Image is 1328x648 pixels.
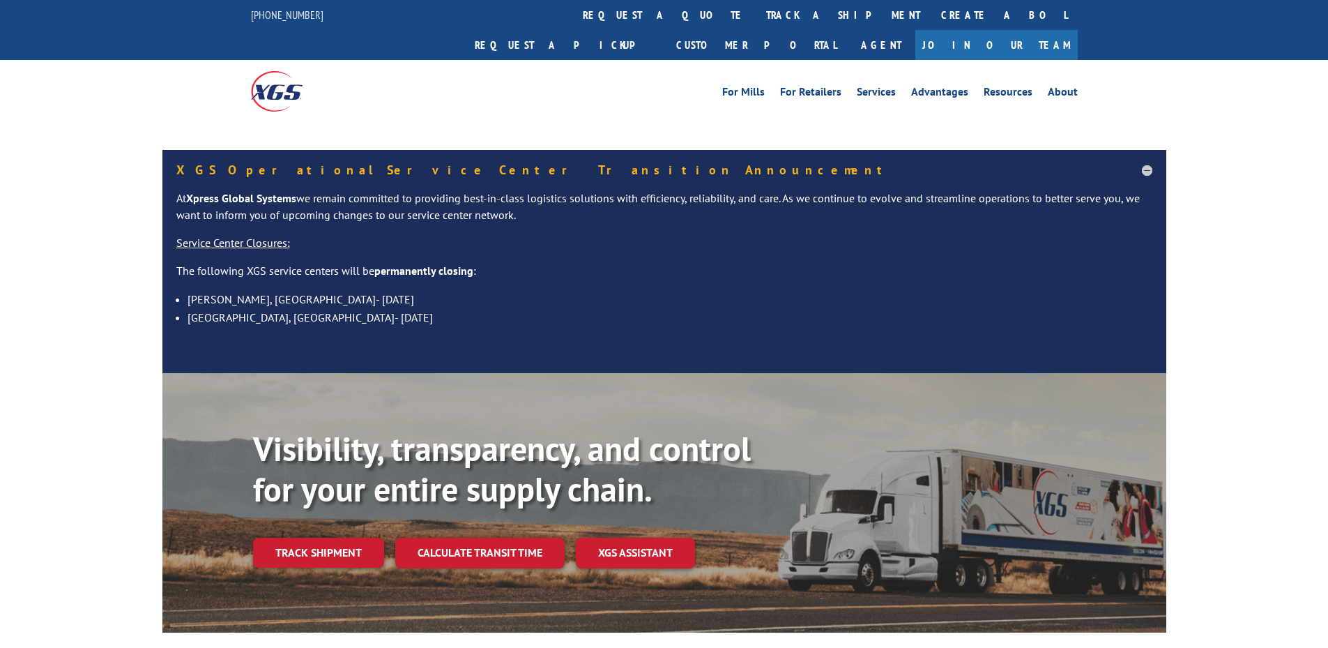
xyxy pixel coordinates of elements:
[722,86,765,102] a: For Mills
[915,30,1078,60] a: Join Our Team
[984,86,1032,102] a: Resources
[253,538,384,567] a: Track shipment
[253,427,751,511] b: Visibility, transparency, and control for your entire supply chain.
[176,263,1152,291] p: The following XGS service centers will be :
[188,308,1152,326] li: [GEOGRAPHIC_DATA], [GEOGRAPHIC_DATA]- [DATE]
[374,264,473,278] strong: permanently closing
[847,30,915,60] a: Agent
[464,30,666,60] a: Request a pickup
[251,8,323,22] a: [PHONE_NUMBER]
[666,30,847,60] a: Customer Portal
[857,86,896,102] a: Services
[395,538,565,568] a: Calculate transit time
[176,236,290,250] u: Service Center Closures:
[1048,86,1078,102] a: About
[176,190,1152,235] p: At we remain committed to providing best-in-class logistics solutions with efficiency, reliabilit...
[186,191,296,205] strong: Xpress Global Systems
[780,86,841,102] a: For Retailers
[188,290,1152,308] li: [PERSON_NAME], [GEOGRAPHIC_DATA]- [DATE]
[911,86,968,102] a: Advantages
[576,538,695,568] a: XGS ASSISTANT
[176,164,1152,176] h5: XGS Operational Service Center Transition Announcement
